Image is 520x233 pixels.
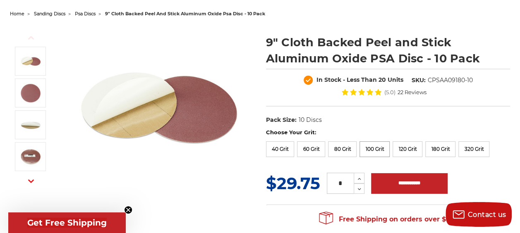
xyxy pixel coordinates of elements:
[77,26,242,191] img: 9 inch Aluminum Oxide PSA Sanding Disc with Cloth Backing
[75,11,96,17] a: psa discs
[20,51,41,71] img: 9 inch Aluminum Oxide PSA Sanding Disc with Cloth Backing
[379,76,386,83] span: 20
[384,90,395,95] span: (5.0)
[21,29,41,47] button: Previous
[428,76,473,85] dd: CPSAA09180-10
[446,202,512,227] button: Contact us
[343,76,377,83] span: - Less Than
[27,218,107,228] span: Get Free Shipping
[20,83,41,103] img: peel and stick psa aluminum oxide disc
[412,76,426,85] dt: SKU:
[266,34,510,67] h1: 9" Cloth Backed Peel and Stick Aluminum Oxide PSA Disc - 10 Pack
[10,11,24,17] a: home
[21,172,41,190] button: Next
[20,146,41,167] img: clothed backed AOX PSA - 10 Pack
[266,116,297,124] dt: Pack Size:
[34,11,65,17] a: sanding discs
[124,206,132,214] button: Close teaser
[20,114,41,135] img: sticky backed sanding disc
[8,212,126,233] div: Get Free ShippingClose teaser
[105,11,265,17] span: 9" cloth backed peel and stick aluminum oxide psa disc - 10 pack
[398,90,427,95] span: 22 Reviews
[266,128,510,137] label: Choose Your Grit:
[388,76,403,83] span: Units
[316,76,341,83] span: In Stock
[266,173,320,193] span: $29.75
[298,116,321,124] dd: 10 Discs
[468,211,506,219] span: Contact us
[319,211,457,228] span: Free Shipping on orders over $149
